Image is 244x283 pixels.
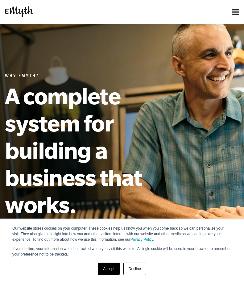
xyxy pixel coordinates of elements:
[98,263,120,275] a: Accept
[5,73,192,80] h6: Why EMyth?
[232,9,239,15] img: Open Menu
[130,237,153,242] a: Privacy Policy
[5,6,33,17] img: EMyth
[12,226,232,242] p: Our website stores cookies on your computer. These cookies help us know you when you come back so...
[162,5,227,19] iframe: Embedded CTA
[123,263,146,275] a: Decline
[12,246,232,257] p: If you decline, your information won’t be tracked when you visit this website. A single cookie wi...
[5,82,192,218] h1: A complete system for building a business that works.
